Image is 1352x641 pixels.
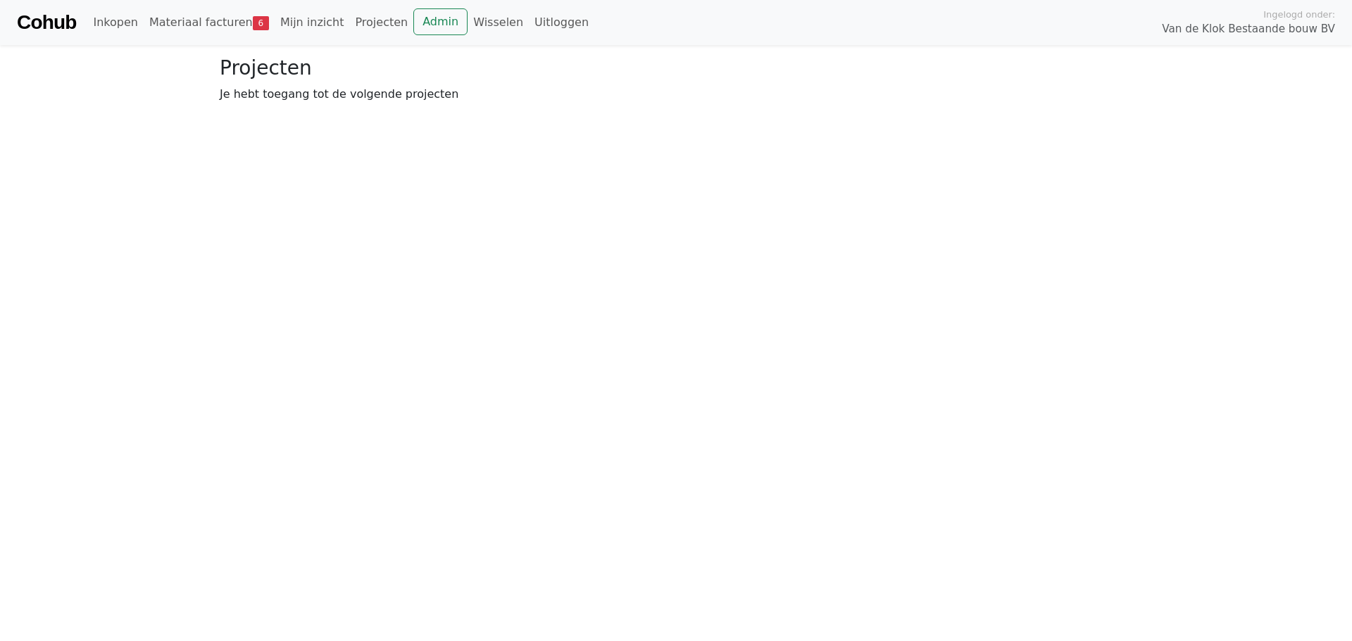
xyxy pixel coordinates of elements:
a: Materiaal facturen6 [144,8,275,37]
a: Cohub [17,6,76,39]
a: Admin [413,8,468,35]
a: Inkopen [87,8,143,37]
a: Projecten [349,8,413,37]
a: Wisselen [468,8,529,37]
p: Je hebt toegang tot de volgende projecten [220,86,1132,103]
span: Van de Klok Bestaande bouw BV [1162,21,1335,37]
h3: Projecten [220,56,1132,80]
span: 6 [253,16,269,30]
span: Ingelogd onder: [1263,8,1335,21]
a: Mijn inzicht [275,8,350,37]
a: Uitloggen [529,8,594,37]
